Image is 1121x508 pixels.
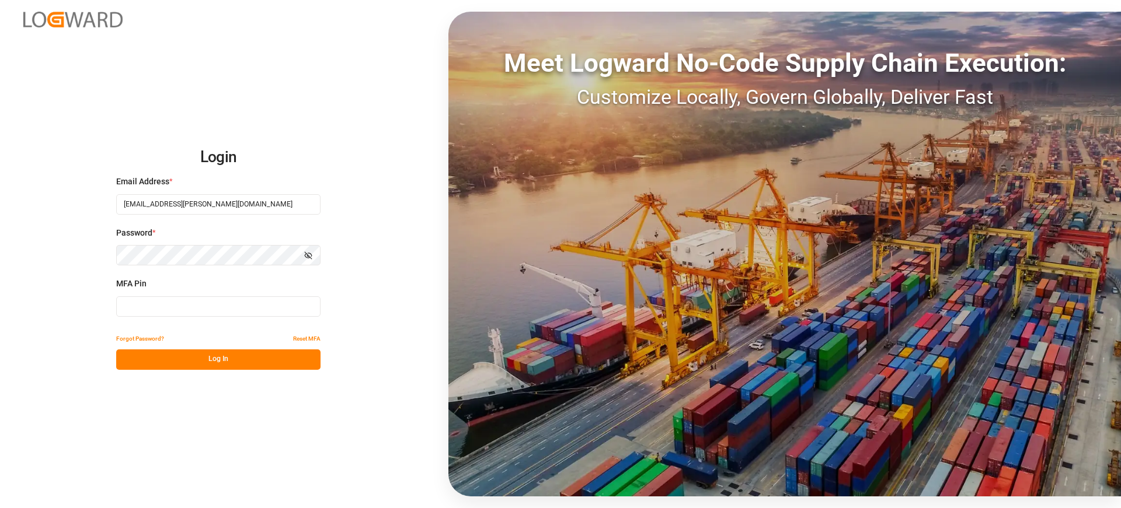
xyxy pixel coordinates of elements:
[116,329,164,349] button: Forgot Password?
[116,194,321,215] input: Enter your email
[448,44,1121,82] div: Meet Logward No-Code Supply Chain Execution:
[23,12,123,27] img: Logward_new_orange.png
[116,278,147,290] span: MFA Pin
[116,227,152,239] span: Password
[116,349,321,370] button: Log In
[116,139,321,176] h2: Login
[116,176,169,188] span: Email Address
[293,329,321,349] button: Reset MFA
[448,82,1121,112] div: Customize Locally, Govern Globally, Deliver Fast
